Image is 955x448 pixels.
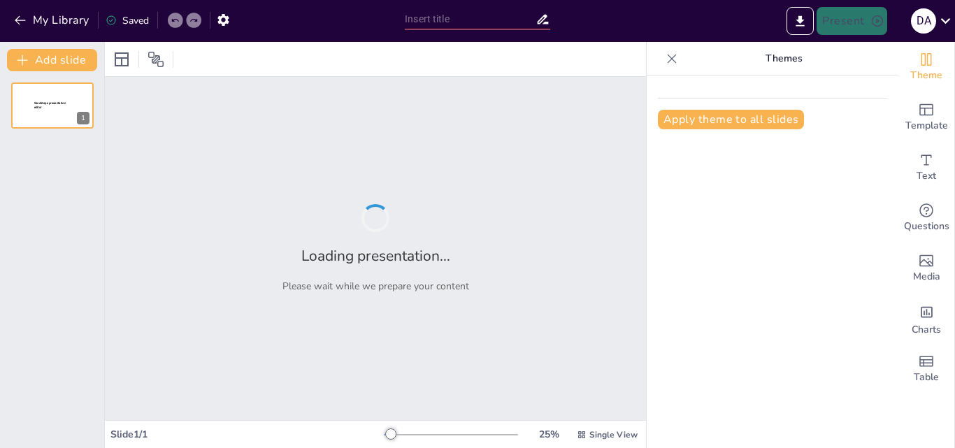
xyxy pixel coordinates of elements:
span: Text [917,168,936,184]
p: Themes [683,42,884,75]
div: Layout [110,48,133,71]
span: Sendsteps presentation editor [34,101,66,109]
div: D A [911,8,936,34]
span: Table [914,370,939,385]
div: Add images, graphics, shapes or video [898,243,954,294]
span: Template [905,118,948,133]
div: Get real-time input from your audience [898,193,954,243]
p: Please wait while we prepare your content [282,280,469,293]
div: Add text boxes [898,143,954,193]
button: Export to PowerPoint [787,7,814,35]
div: Saved [106,14,149,27]
div: 1 [11,82,94,129]
span: Position [148,51,164,68]
div: Slide 1 / 1 [110,428,384,441]
span: Media [913,269,940,284]
span: Single View [589,429,638,440]
div: 1 [77,112,89,124]
div: Add ready made slides [898,92,954,143]
button: My Library [10,9,95,31]
button: D A [911,7,936,35]
span: Charts [912,322,941,338]
button: Add slide [7,49,97,71]
button: Present [817,7,886,35]
div: Add a table [898,344,954,394]
h2: Loading presentation... [301,246,450,266]
div: 25 % [532,428,566,441]
button: Apply theme to all slides [658,110,804,129]
div: Add charts and graphs [898,294,954,344]
input: Insert title [405,9,536,29]
div: Change the overall theme [898,42,954,92]
span: Questions [904,219,949,234]
span: Theme [910,68,942,83]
